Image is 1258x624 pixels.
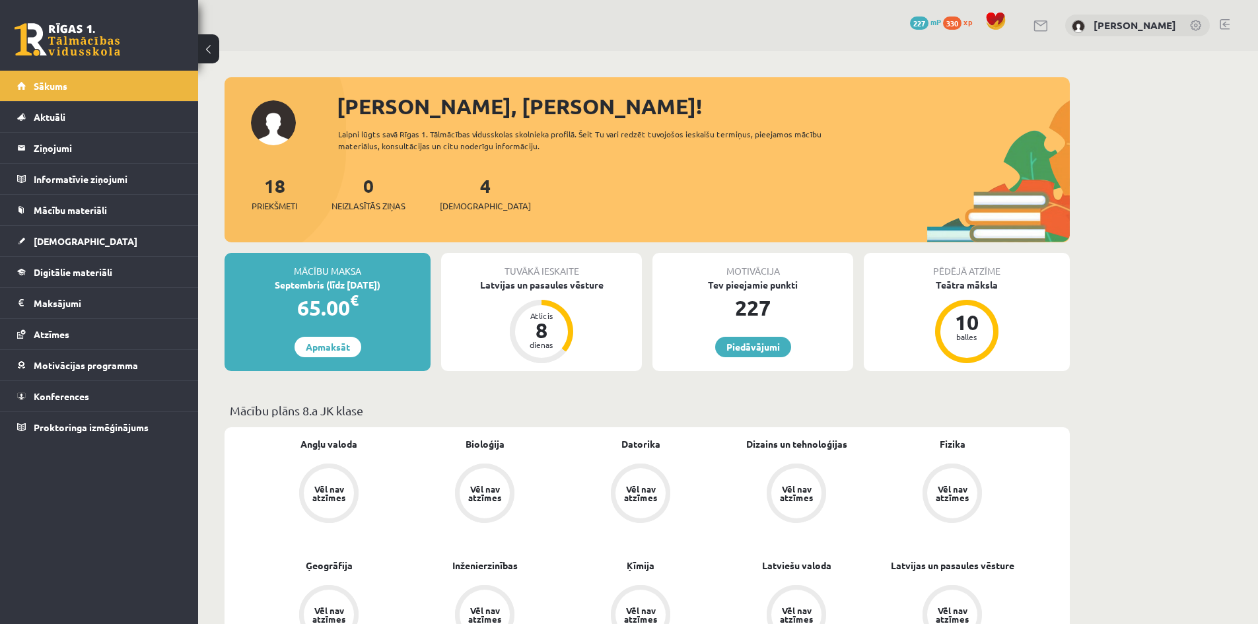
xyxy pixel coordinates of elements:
[34,235,137,247] span: [DEMOGRAPHIC_DATA]
[17,164,182,194] a: Informatīvie ziņojumi
[17,257,182,287] a: Digitālie materiāli
[337,90,1070,122] div: [PERSON_NAME], [PERSON_NAME]!
[310,485,347,502] div: Vēl nav atzīmes
[943,17,961,30] span: 330
[452,559,518,572] a: Inženierzinības
[440,174,531,213] a: 4[DEMOGRAPHIC_DATA]
[332,174,405,213] a: 0Neizlasītās ziņas
[17,319,182,349] a: Atzīmes
[522,312,561,320] div: Atlicis
[762,559,831,572] a: Latviešu valoda
[34,133,182,163] legend: Ziņojumi
[17,102,182,132] a: Aktuāli
[295,337,361,357] a: Apmaksāt
[778,485,815,502] div: Vēl nav atzīmes
[17,226,182,256] a: [DEMOGRAPHIC_DATA]
[441,253,642,278] div: Tuvākā ieskaite
[34,80,67,92] span: Sākums
[934,606,971,623] div: Vēl nav atzīmes
[300,437,357,451] a: Angļu valoda
[17,381,182,411] a: Konferences
[1072,20,1085,33] img: Alina Ščerbicka
[225,253,431,278] div: Mācību maksa
[746,437,847,451] a: Dizains un tehnoloģijas
[17,195,182,225] a: Mācību materiāli
[522,341,561,349] div: dienas
[34,359,138,371] span: Motivācijas programma
[522,320,561,341] div: 8
[621,437,660,451] a: Datorika
[17,412,182,442] a: Proktoringa izmēģinājums
[17,350,182,380] a: Motivācijas programma
[910,17,928,30] span: 227
[440,199,531,213] span: [DEMOGRAPHIC_DATA]
[910,17,941,27] a: 227 mP
[34,390,89,402] span: Konferences
[715,337,791,357] a: Piedāvājumi
[230,401,1065,419] p: Mācību plāns 8.a JK klase
[350,291,359,310] span: €
[934,485,971,502] div: Vēl nav atzīmes
[225,278,431,292] div: Septembris (līdz [DATE])
[718,464,874,526] a: Vēl nav atzīmes
[874,464,1030,526] a: Vēl nav atzīmes
[1094,18,1176,32] a: [PERSON_NAME]
[338,128,845,152] div: Laipni lūgts savā Rīgas 1. Tālmācības vidusskolas skolnieka profilā. Šeit Tu vari redzēt tuvojošo...
[34,164,182,194] legend: Informatīvie ziņojumi
[778,606,815,623] div: Vēl nav atzīmes
[864,253,1070,278] div: Pēdējā atzīme
[225,292,431,324] div: 65.00
[34,421,149,433] span: Proktoringa izmēģinājums
[940,437,965,451] a: Fizika
[466,485,503,502] div: Vēl nav atzīmes
[252,199,297,213] span: Priekšmeti
[652,253,853,278] div: Motivācija
[622,606,659,623] div: Vēl nav atzīmes
[17,71,182,101] a: Sākums
[947,312,987,333] div: 10
[441,278,642,365] a: Latvijas un pasaules vēsture Atlicis 8 dienas
[466,606,503,623] div: Vēl nav atzīmes
[34,266,112,278] span: Digitālie materiāli
[306,559,353,572] a: Ģeogrāfija
[563,464,718,526] a: Vēl nav atzīmes
[34,204,107,216] span: Mācību materiāli
[652,292,853,324] div: 227
[15,23,120,56] a: Rīgas 1. Tālmācības vidusskola
[963,17,972,27] span: xp
[407,464,563,526] a: Vēl nav atzīmes
[251,464,407,526] a: Vēl nav atzīmes
[652,278,853,292] div: Tev pieejamie punkti
[252,174,297,213] a: 18Priekšmeti
[17,288,182,318] a: Maksājumi
[310,606,347,623] div: Vēl nav atzīmes
[466,437,505,451] a: Bioloģija
[34,288,182,318] legend: Maksājumi
[864,278,1070,292] div: Teātra māksla
[17,133,182,163] a: Ziņojumi
[34,111,65,123] span: Aktuāli
[622,485,659,502] div: Vēl nav atzīmes
[864,278,1070,365] a: Teātra māksla 10 balles
[441,278,642,292] div: Latvijas un pasaules vēsture
[943,17,979,27] a: 330 xp
[332,199,405,213] span: Neizlasītās ziņas
[930,17,941,27] span: mP
[947,333,987,341] div: balles
[891,559,1014,572] a: Latvijas un pasaules vēsture
[34,328,69,340] span: Atzīmes
[627,559,654,572] a: Ķīmija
